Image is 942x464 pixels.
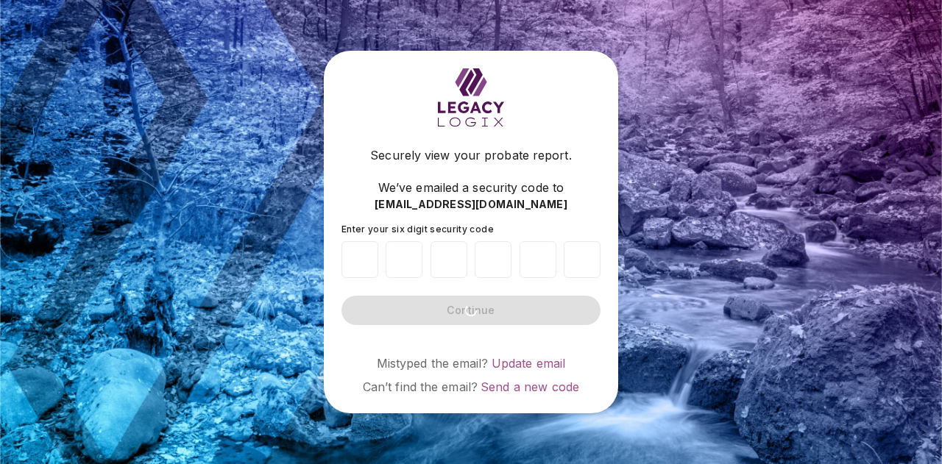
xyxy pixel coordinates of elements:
span: We’ve emailed a security code to [378,179,564,196]
a: Send a new code [481,379,579,394]
a: Update email [492,356,566,371]
span: [EMAIL_ADDRESS][DOMAIN_NAME] [375,197,567,212]
span: Securely view your probate report. [370,146,571,164]
span: Mistyped the email? [377,356,489,371]
span: Enter your six digit security code [341,224,494,235]
span: Can’t find the email? [363,379,478,394]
